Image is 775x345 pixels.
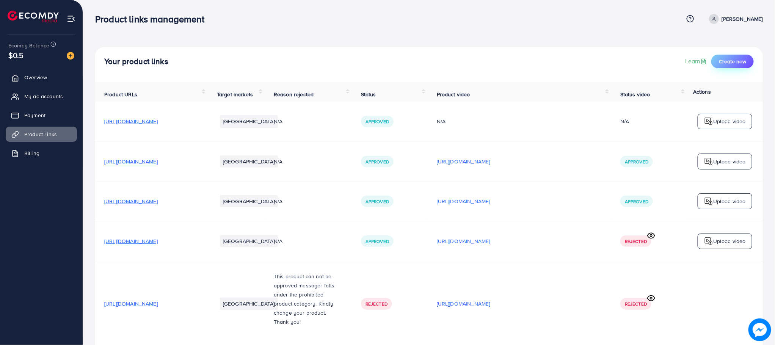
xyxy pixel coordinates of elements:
a: [PERSON_NAME] [706,14,763,24]
span: Approved [366,158,389,165]
span: Approved [366,118,389,125]
span: Approved [366,238,389,245]
button: Create new [711,55,754,68]
a: My ad accounts [6,89,77,104]
span: Ecomdy Balance [8,42,49,49]
div: N/A [437,118,602,125]
img: logo [704,197,713,206]
span: Product URLs [104,91,137,98]
span: [URL][DOMAIN_NAME] [104,237,158,245]
li: [GEOGRAPHIC_DATA] [220,195,278,207]
span: Status video [620,91,650,98]
span: [URL][DOMAIN_NAME] [104,198,158,205]
p: [URL][DOMAIN_NAME] [437,157,490,166]
li: [GEOGRAPHIC_DATA] [220,235,278,247]
span: Approved [625,198,648,205]
p: [URL][DOMAIN_NAME] [437,197,490,206]
span: Status [361,91,376,98]
p: Upload video [713,197,746,206]
span: My ad accounts [24,93,63,100]
span: Billing [24,149,39,157]
p: Upload video [713,237,746,246]
span: Payment [24,111,45,119]
img: image [748,318,771,341]
p: [URL][DOMAIN_NAME] [437,237,490,246]
p: This product can not be approved massager falls under the prohibited product category. Kindly cha... [274,272,343,326]
span: N/A [274,118,282,125]
span: Approved [366,198,389,205]
h3: Product links management [95,14,210,25]
a: Payment [6,108,77,123]
span: Target markets [217,91,253,98]
a: Billing [6,146,77,161]
span: Actions [693,88,711,96]
p: [PERSON_NAME] [722,14,763,24]
span: N/A [274,237,282,245]
a: Product Links [6,127,77,142]
span: N/A [274,198,282,205]
a: Overview [6,70,77,85]
span: Product Links [24,130,57,138]
h4: Your product links [104,57,168,66]
span: [URL][DOMAIN_NAME] [104,118,158,125]
img: logo [8,11,59,22]
span: Overview [24,74,47,81]
img: logo [704,157,713,166]
a: Learn [685,57,708,66]
span: Approved [625,158,648,165]
span: N/A [274,158,282,165]
img: menu [67,14,75,23]
span: $0.5 [8,50,24,61]
img: logo [704,237,713,246]
span: [URL][DOMAIN_NAME] [104,158,158,165]
p: Upload video [713,157,746,166]
span: Create new [719,58,746,65]
li: [GEOGRAPHIC_DATA] [220,115,278,127]
li: [GEOGRAPHIC_DATA] [220,155,278,168]
span: [URL][DOMAIN_NAME] [104,300,158,307]
img: logo [704,117,713,126]
span: Rejected [625,238,647,245]
p: Upload video [713,117,746,126]
span: Reason rejected [274,91,314,98]
div: N/A [620,118,629,125]
span: Product video [437,91,470,98]
span: Rejected [366,301,387,307]
span: Rejected [625,301,647,307]
li: [GEOGRAPHIC_DATA] [220,298,278,310]
p: [URL][DOMAIN_NAME] [437,299,490,308]
img: image [67,52,74,60]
